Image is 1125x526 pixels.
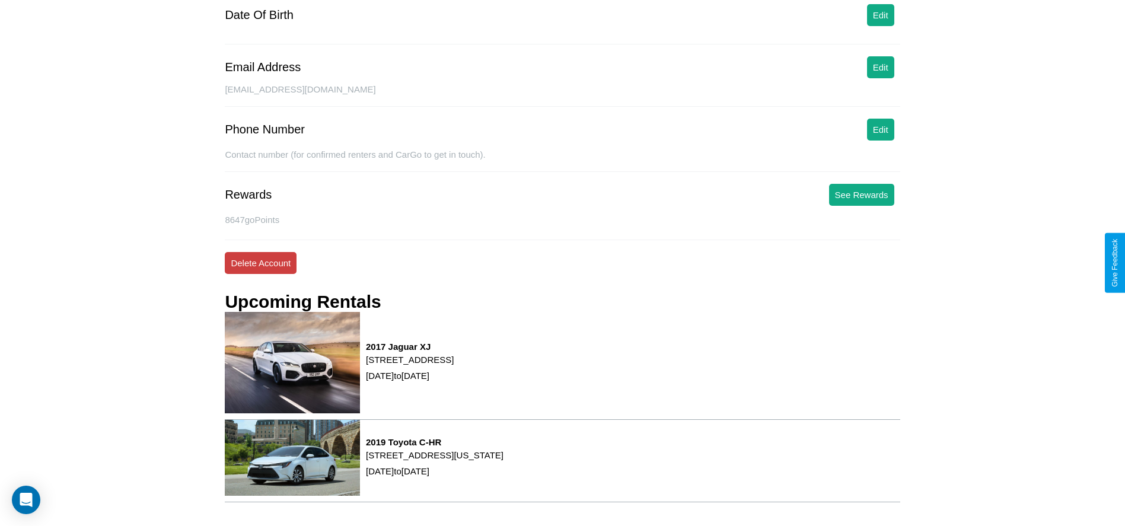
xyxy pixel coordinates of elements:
p: 8647 goPoints [225,212,900,228]
p: [DATE] to [DATE] [366,463,503,479]
div: Phone Number [225,123,305,136]
button: Edit [867,56,894,78]
div: Email Address [225,60,301,74]
h3: 2019 Toyota C-HR [366,437,503,447]
p: [STREET_ADDRESS][US_STATE] [366,447,503,463]
p: [DATE] to [DATE] [366,368,454,384]
h3: Upcoming Rentals [225,292,381,312]
h3: 2017 Jaguar XJ [366,342,454,352]
button: See Rewards [829,184,894,206]
img: rental [225,312,360,413]
div: Date Of Birth [225,8,294,22]
button: Edit [867,119,894,141]
div: Rewards [225,188,272,202]
div: [EMAIL_ADDRESS][DOMAIN_NAME] [225,84,900,107]
img: rental [225,420,360,496]
button: Edit [867,4,894,26]
div: Give Feedback [1111,239,1119,287]
button: Delete Account [225,252,297,274]
div: Open Intercom Messenger [12,486,40,514]
div: Contact number (for confirmed renters and CarGo to get in touch). [225,149,900,172]
p: [STREET_ADDRESS] [366,352,454,368]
